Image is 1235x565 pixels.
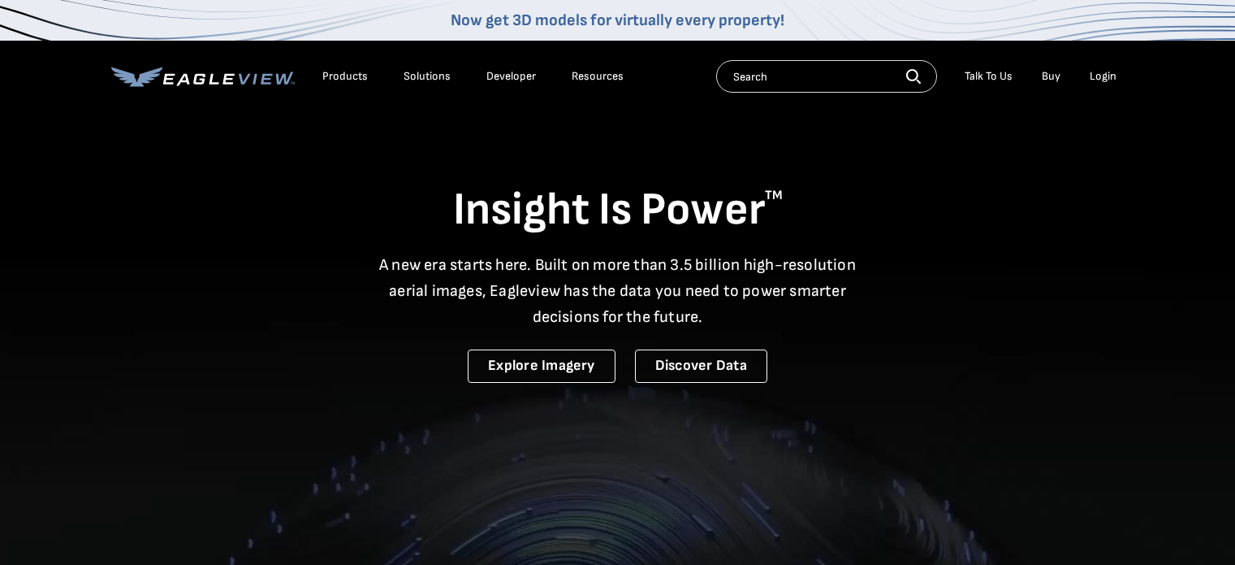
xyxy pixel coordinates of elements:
div: Talk To Us [965,69,1013,84]
p: A new era starts here. Built on more than 3.5 billion high-resolution aerial images, Eagleview ha... [369,252,866,330]
a: Explore Imagery [468,350,615,383]
div: Login [1090,69,1116,84]
a: Discover Data [635,350,767,383]
a: Developer [486,69,536,84]
h1: Insight Is Power [111,182,1125,239]
div: Resources [572,69,624,84]
div: Products [322,69,368,84]
a: Now get 3D models for virtually every property! [451,11,784,30]
sup: TM [765,188,783,203]
a: Buy [1042,69,1060,84]
div: Solutions [404,69,451,84]
input: Search [716,60,937,93]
